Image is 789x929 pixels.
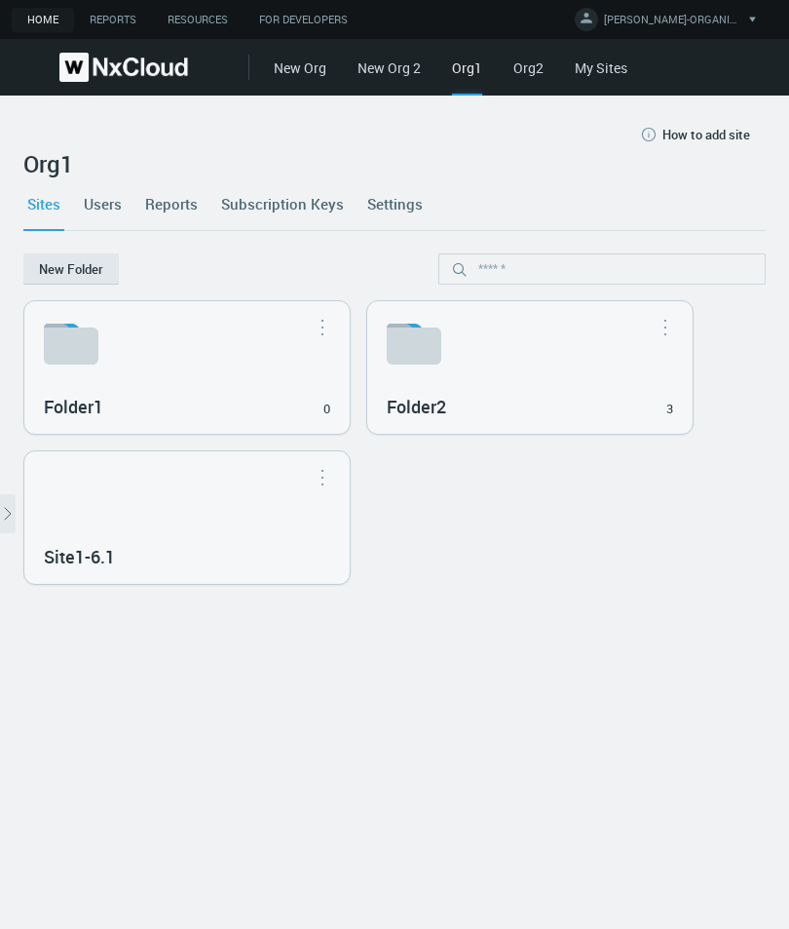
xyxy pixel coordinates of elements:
span: [PERSON_NAME]-ORGANIZATION-TEST M. [604,12,740,34]
a: Sites [23,177,64,230]
a: Reports [74,8,152,32]
button: How to add site [623,119,766,150]
nx-search-highlight: Folder2 [387,395,446,418]
img: Nx Cloud logo [59,53,188,82]
a: Users [80,177,126,230]
a: My Sites [575,58,627,77]
nx-search-highlight: Site1-6.1 [44,545,115,568]
nx-search-highlight: Folder1 [44,395,103,418]
a: Org2 [513,58,544,77]
a: New Org [274,58,326,77]
a: For Developers [244,8,363,32]
a: New Org 2 [357,58,421,77]
a: Reports [141,177,202,230]
button: New Folder [23,253,119,285]
a: Settings [363,177,427,230]
a: Resources [152,8,244,32]
div: 0 [323,400,330,419]
span: How to add site [662,127,750,142]
a: Subscription Keys [217,177,348,230]
div: Org1 [452,58,482,96]
a: Home [12,8,74,32]
h2: Org1 [23,150,766,177]
div: 3 [666,400,673,419]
